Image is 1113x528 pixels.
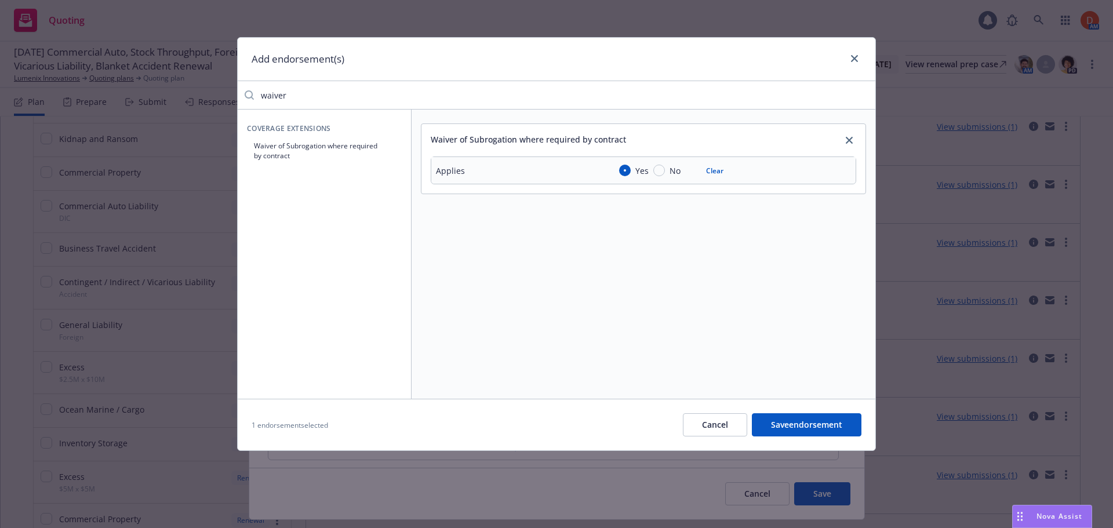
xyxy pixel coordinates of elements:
span: Coverage Extensions [247,123,402,133]
svg: Search [245,90,254,100]
h1: Add endorsement(s) [252,52,344,67]
input: No [653,165,665,176]
button: Clear [699,162,730,179]
button: Nova Assist [1012,505,1092,528]
a: close [848,52,861,65]
span: 1 endorsement selected [252,420,328,430]
span: No [670,165,681,177]
button: Cancel [683,413,747,436]
input: Yes [619,165,631,176]
button: Saveendorsement [752,413,861,436]
span: Yes [635,165,649,177]
div: Waiver of Subrogation where required by contract [431,133,626,147]
a: close [842,133,856,147]
button: Waiver of Subrogation where required by contract [247,136,402,165]
span: Nova Assist [1036,511,1082,521]
input: Filter endorsements... [254,83,875,107]
div: Drag to move [1013,505,1027,527]
div: Applies [436,165,465,177]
